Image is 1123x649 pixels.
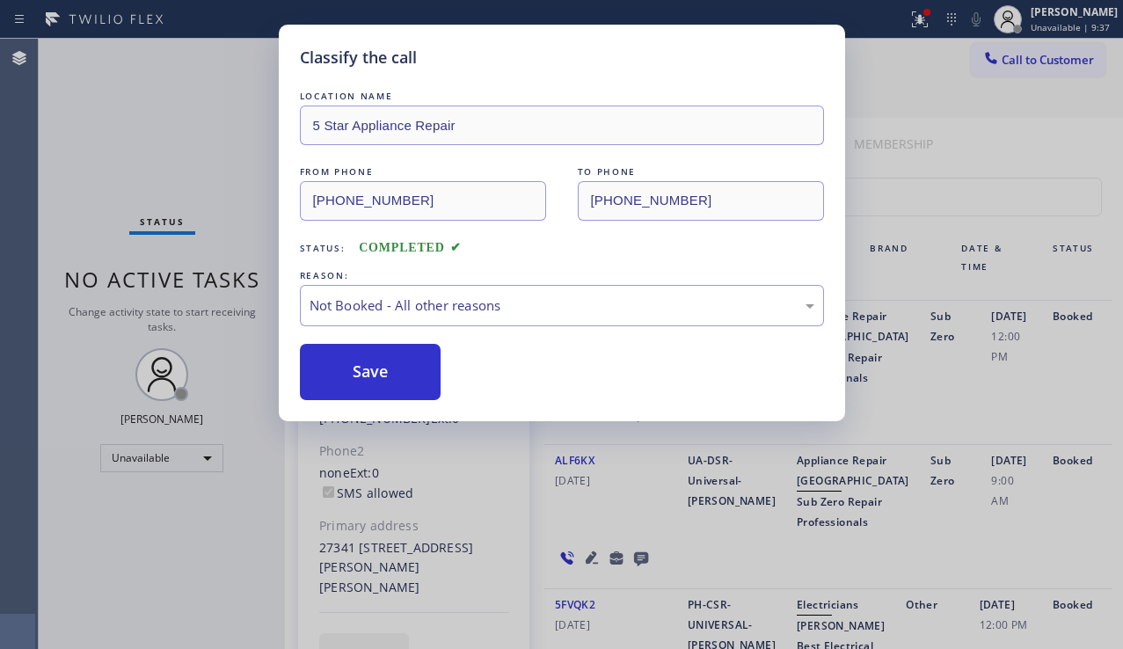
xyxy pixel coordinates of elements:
input: To phone [578,181,824,221]
div: FROM PHONE [300,163,546,181]
button: Save [300,344,441,400]
input: From phone [300,181,546,221]
div: LOCATION NAME [300,87,824,106]
div: REASON: [300,266,824,285]
span: Status: [300,242,346,254]
div: TO PHONE [578,163,824,181]
span: COMPLETED [359,241,461,254]
div: Not Booked - All other reasons [310,295,814,316]
h5: Classify the call [300,46,417,69]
